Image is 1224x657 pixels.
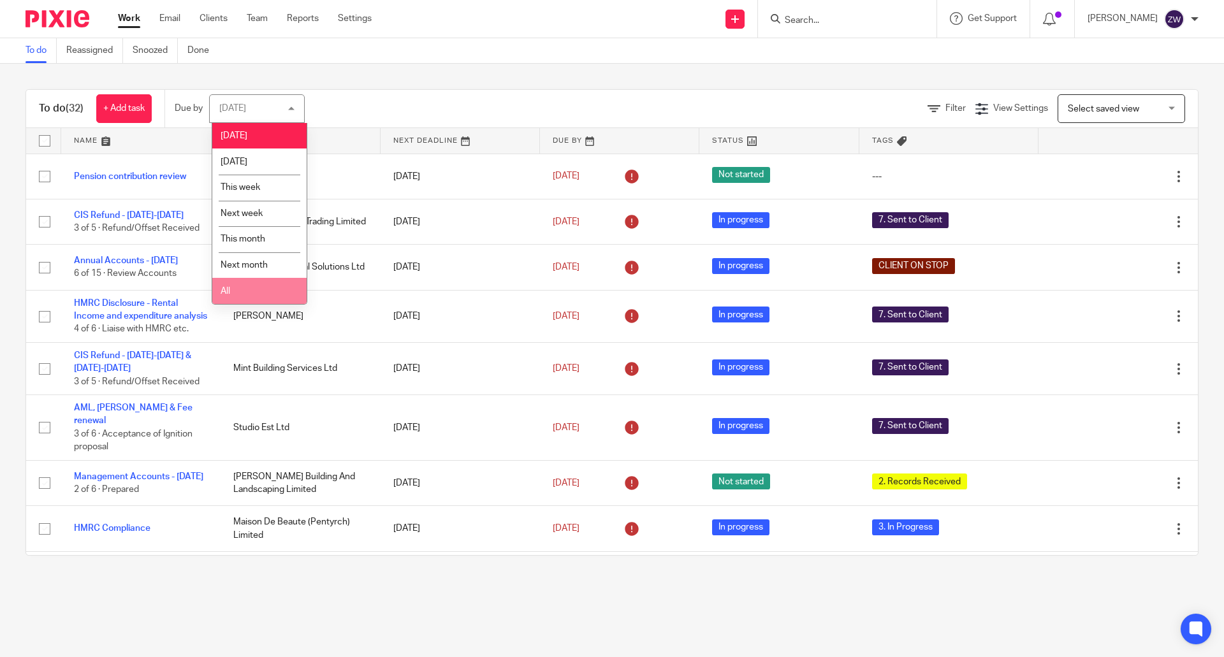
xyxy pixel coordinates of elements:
img: Pixie [25,10,89,27]
a: Team [247,12,268,25]
span: In progress [712,307,769,322]
td: [DATE] [381,245,540,290]
input: Search [783,15,898,27]
a: CIS Refund - [DATE]-[DATE] [74,211,184,220]
a: Email [159,12,180,25]
span: All [221,287,230,296]
h1: To do [39,102,84,115]
p: Due by [175,102,203,115]
img: svg%3E [1164,9,1184,29]
td: Maison De Beaute (Pentyrch) Limited [221,506,380,551]
div: --- [872,170,1026,183]
td: Mint Building Services Ltd [221,342,380,394]
span: Next week [221,209,263,218]
a: HMRC Disclosure - Rental Income and expenditure analysis [74,299,207,321]
span: Next month [221,261,268,270]
span: Filter [945,104,966,113]
a: Annual Accounts - [DATE] [74,256,178,265]
td: [PERSON_NAME] [221,290,380,342]
td: [DATE] [381,460,540,505]
span: [DATE] [553,263,579,271]
span: 2 of 6 · Prepared [74,485,139,494]
span: In progress [712,359,769,375]
a: Settings [338,12,372,25]
span: Select saved view [1068,105,1139,113]
span: In progress [712,258,769,274]
span: 2. Records Received [872,473,967,489]
span: [DATE] [553,217,579,226]
span: [DATE] [221,157,247,166]
span: In progress [712,212,769,228]
a: Clients [200,12,228,25]
span: [DATE] [553,364,579,373]
td: [DATE] [381,395,540,461]
a: CIS Refund - [DATE]-[DATE] & [DATE]-[DATE] [74,351,191,373]
td: [DATE] [381,290,540,342]
td: [DATE] [381,199,540,244]
span: Tags [872,137,894,144]
span: Not started [712,167,770,183]
a: HMRC Compliance [74,524,150,533]
span: Not started [712,473,770,489]
span: View Settings [993,104,1048,113]
td: [DATE] [381,342,540,394]
td: [DATE] [381,551,540,596]
a: Snoozed [133,38,178,63]
span: [DATE] [221,131,247,140]
td: MRG Finance Group Ltd [221,551,380,596]
span: [DATE] [553,423,579,432]
a: AML, [PERSON_NAME] & Fee renewal [74,403,193,425]
span: This month [221,235,265,243]
span: 4 of 6 · Liaise with HMRC etc. [74,325,189,334]
span: 7. Sent to Client [872,359,949,375]
a: Done [187,38,219,63]
a: To do [25,38,57,63]
span: [DATE] [553,479,579,487]
span: 7. Sent to Client [872,212,949,228]
td: [DATE] [381,506,540,551]
a: Pension contribution review [74,172,186,181]
span: 3 of 5 · Refund/Offset Received [74,377,200,386]
a: + Add task [96,94,152,123]
td: Studio Est Ltd [221,395,380,461]
span: 7. Sent to Client [872,307,949,322]
span: 3 of 6 · Acceptance of Ignition proposal [74,430,193,452]
p: [PERSON_NAME] [1088,12,1158,25]
span: 3 of 5 · Refund/Offset Received [74,224,200,233]
span: [DATE] [553,312,579,321]
span: (32) [66,103,84,113]
a: Work [118,12,140,25]
div: [DATE] [219,104,246,113]
span: This week [221,183,260,192]
span: 3. In Progress [872,519,939,535]
span: CLIENT ON STOP [872,258,955,274]
td: [PERSON_NAME] Building And Landscaping Limited [221,460,380,505]
span: 6 of 15 · Review Accounts [74,270,177,278]
td: [DATE] [381,154,540,199]
span: [DATE] [553,524,579,533]
a: Reassigned [66,38,123,63]
a: Reports [287,12,319,25]
span: In progress [712,519,769,535]
span: Get Support [968,14,1017,23]
a: Management Accounts - [DATE] [74,472,203,481]
span: In progress [712,418,769,434]
span: [DATE] [553,172,579,181]
span: 7. Sent to Client [872,418,949,434]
